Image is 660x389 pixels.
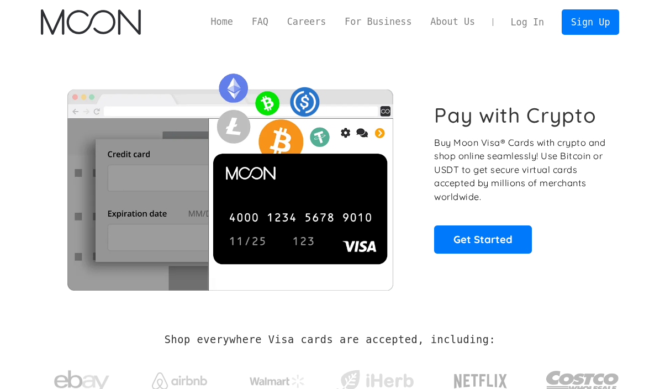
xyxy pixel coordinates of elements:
img: Walmart [250,375,305,388]
p: Buy Moon Visa® Cards with crypto and shop online seamlessly! Use Bitcoin or USDT to get secure vi... [434,136,607,204]
a: Get Started [434,225,532,253]
img: Moon Cards let you spend your crypto anywhere Visa is accepted. [41,66,419,290]
h2: Shop everywhere Visa cards are accepted, including: [165,334,495,346]
a: About Us [421,15,484,29]
a: FAQ [242,15,278,29]
a: Sign Up [562,9,619,34]
h1: Pay with Crypto [434,103,596,128]
a: home [41,9,141,35]
img: Moon Logo [41,9,141,35]
a: Careers [278,15,335,29]
a: Log In [501,10,553,34]
a: Home [202,15,242,29]
a: For Business [335,15,421,29]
